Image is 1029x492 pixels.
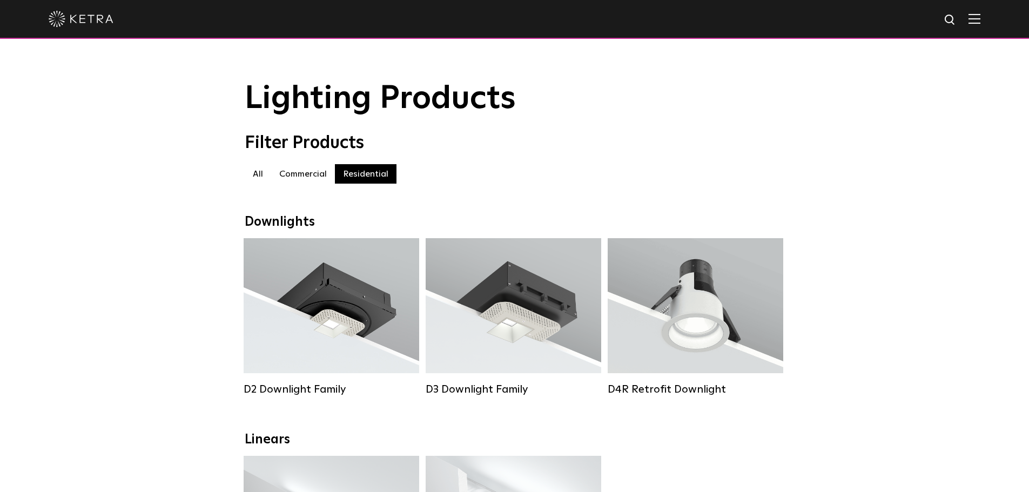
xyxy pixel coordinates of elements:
[245,214,785,230] div: Downlights
[245,133,785,153] div: Filter Products
[944,14,957,27] img: search icon
[245,83,516,115] span: Lighting Products
[49,11,113,27] img: ketra-logo-2019-white
[608,238,783,396] a: D4R Retrofit Downlight Lumen Output:800Colors:White / BlackBeam Angles:15° / 25° / 40° / 60°Watta...
[244,383,419,396] div: D2 Downlight Family
[426,238,601,396] a: D3 Downlight Family Lumen Output:700 / 900 / 1100Colors:White / Black / Silver / Bronze / Paintab...
[608,383,783,396] div: D4R Retrofit Downlight
[969,14,980,24] img: Hamburger%20Nav.svg
[335,164,396,184] label: Residential
[245,432,785,448] div: Linears
[244,238,419,396] a: D2 Downlight Family Lumen Output:1200Colors:White / Black / Gloss Black / Silver / Bronze / Silve...
[426,383,601,396] div: D3 Downlight Family
[271,164,335,184] label: Commercial
[245,164,271,184] label: All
